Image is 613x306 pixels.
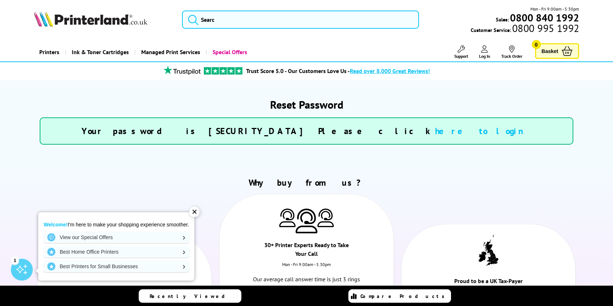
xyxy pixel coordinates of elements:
[44,246,189,258] a: Best Home Office Printers
[160,66,204,75] img: trustpilot rating
[317,209,334,227] img: Printer Experts
[44,221,189,228] p: I'm here to make your shopping experience smoother.
[150,293,232,299] span: Recently Viewed
[360,293,448,299] span: Compare Products
[246,274,367,284] p: Our average call answer time is just 3 rings
[204,67,242,75] img: trustpilot rating
[34,11,173,28] a: Printerland Logo
[471,25,579,33] span: Customer Service:
[296,209,317,234] img: Printer Experts
[479,45,490,59] a: Log In
[510,11,579,24] b: 0800 840 1992
[478,234,498,268] img: UK tax payer
[279,209,296,227] img: Printer Experts
[40,97,574,112] h1: Reset Password
[479,53,490,59] span: Log In
[530,5,579,12] span: Mon - Fri 9:00am - 5:30pm
[44,231,189,243] a: View our Special Offers
[501,45,522,59] a: Track Order
[246,67,430,75] a: Trust Score 5.0 - Our Customers Love Us -Read over 8,000 Great Reviews!
[44,261,189,272] a: Best Printers for Small Businesses
[454,53,468,59] span: Support
[535,43,580,59] a: Basket 0
[435,125,532,137] a: here to login
[11,256,19,264] div: 1
[511,25,579,32] span: 0800 995 1992
[454,45,468,59] a: Support
[348,289,451,303] a: Compare Products
[44,222,68,228] strong: Welcome!
[34,43,65,61] a: Printers
[509,14,579,21] a: 0800 840 1992
[206,43,253,61] a: Special Offers
[34,177,580,188] h2: Why buy from us?
[445,277,532,289] div: Proud to be a UK Tax-Payer
[34,11,147,27] img: Printerland Logo
[182,11,419,29] input: Searc
[532,40,541,49] span: 0
[542,46,558,56] span: Basket
[134,43,206,61] a: Managed Print Services
[139,289,241,303] a: Recently Viewed
[220,262,393,274] div: Mon - Fri 9:00am - 5.30pm
[48,125,566,137] h3: Your password is [SECURITY_DATA] Please click
[65,43,134,61] a: Ink & Toner Cartridges
[496,16,509,23] span: Sales:
[189,207,199,217] div: ✕
[263,241,350,262] div: 30+ Printer Experts Ready to Take Your Call
[72,43,129,61] span: Ink & Toner Cartridges
[350,67,430,75] span: Read over 8,000 Great Reviews!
